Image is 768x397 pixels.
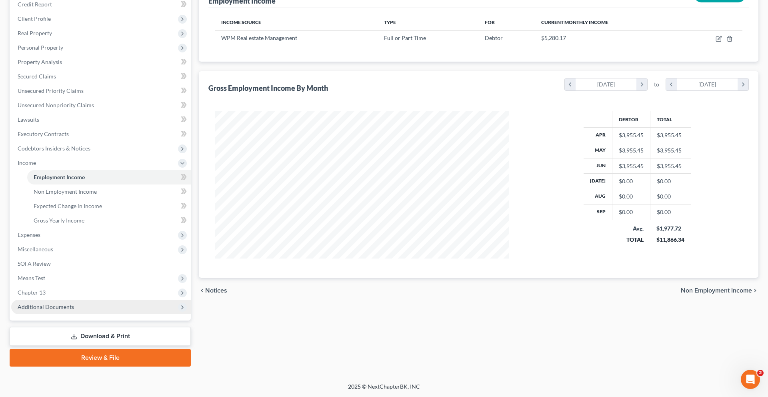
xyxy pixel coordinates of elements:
span: Non Employment Income [34,188,97,195]
span: Codebtors Insiders & Notices [18,145,90,152]
span: For [485,19,495,25]
span: Expected Change in Income [34,203,102,209]
div: $0.00 [619,192,644,201]
div: $3,955.45 [619,162,644,170]
span: Income Source [221,19,261,25]
span: 2 [757,370,764,376]
span: Executory Contracts [18,130,69,137]
span: Income [18,159,36,166]
span: SOFA Review [18,260,51,267]
span: Credit Report [18,1,52,8]
a: Expected Change in Income [27,199,191,213]
div: $11,866.34 [656,236,684,244]
button: Non Employment Income chevron_right [681,287,758,294]
span: Personal Property [18,44,63,51]
span: Expenses [18,231,40,238]
a: SOFA Review [11,257,191,271]
td: $3,955.45 [650,143,691,158]
span: to [654,80,659,88]
span: Lawsuits [18,116,39,123]
span: Chapter 13 [18,289,46,296]
th: Debtor [612,111,650,127]
span: WPM Real estate Management [221,34,297,41]
div: Avg. [618,225,644,233]
button: chevron_left Notices [199,287,227,294]
span: Debtor [485,34,503,41]
div: $1,977.72 [656,225,684,233]
div: $3,955.45 [619,131,644,139]
i: chevron_right [636,78,647,90]
a: Gross Yearly Income [27,213,191,228]
span: Current Monthly Income [541,19,608,25]
span: Real Property [18,30,52,36]
span: Client Profile [18,15,51,22]
span: $5,280.17 [541,34,566,41]
span: Unsecured Nonpriority Claims [18,102,94,108]
i: chevron_left [199,287,205,294]
th: [DATE] [584,174,612,189]
div: $3,955.45 [619,146,644,154]
i: chevron_right [738,78,748,90]
th: Jun [584,158,612,173]
div: $0.00 [619,208,644,216]
span: Employment Income [34,174,85,180]
div: 2025 © NextChapterBK, INC [156,383,612,397]
span: Miscellaneous [18,246,53,253]
span: Property Analysis [18,58,62,65]
td: $0.00 [650,189,691,204]
a: Employment Income [27,170,191,184]
a: Non Employment Income [27,184,191,199]
a: Executory Contracts [11,127,191,141]
th: May [584,143,612,158]
td: $3,955.45 [650,128,691,143]
th: Total [650,111,691,127]
a: Download & Print [10,327,191,346]
a: Unsecured Nonpriority Claims [11,98,191,112]
span: Means Test [18,275,45,281]
span: Secured Claims [18,73,56,80]
th: Sep [584,205,612,220]
span: Gross Yearly Income [34,217,84,224]
span: Notices [205,287,227,294]
i: chevron_left [565,78,576,90]
i: chevron_right [752,287,758,294]
span: Non Employment Income [681,287,752,294]
i: chevron_left [666,78,677,90]
a: Unsecured Priority Claims [11,84,191,98]
span: Type [384,19,396,25]
span: Additional Documents [18,303,74,310]
iframe: Intercom live chat [741,370,760,389]
td: $0.00 [650,174,691,189]
td: $0.00 [650,205,691,220]
div: $0.00 [619,177,644,185]
th: Aug [584,189,612,204]
div: [DATE] [576,78,637,90]
div: [DATE] [677,78,738,90]
a: Secured Claims [11,69,191,84]
span: Unsecured Priority Claims [18,87,84,94]
div: Gross Employment Income By Month [208,83,328,93]
td: $3,955.45 [650,158,691,173]
a: Review & File [10,349,191,367]
th: Apr [584,128,612,143]
a: Property Analysis [11,55,191,69]
div: TOTAL [618,236,644,244]
a: Lawsuits [11,112,191,127]
span: Full or Part Time [384,34,426,41]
